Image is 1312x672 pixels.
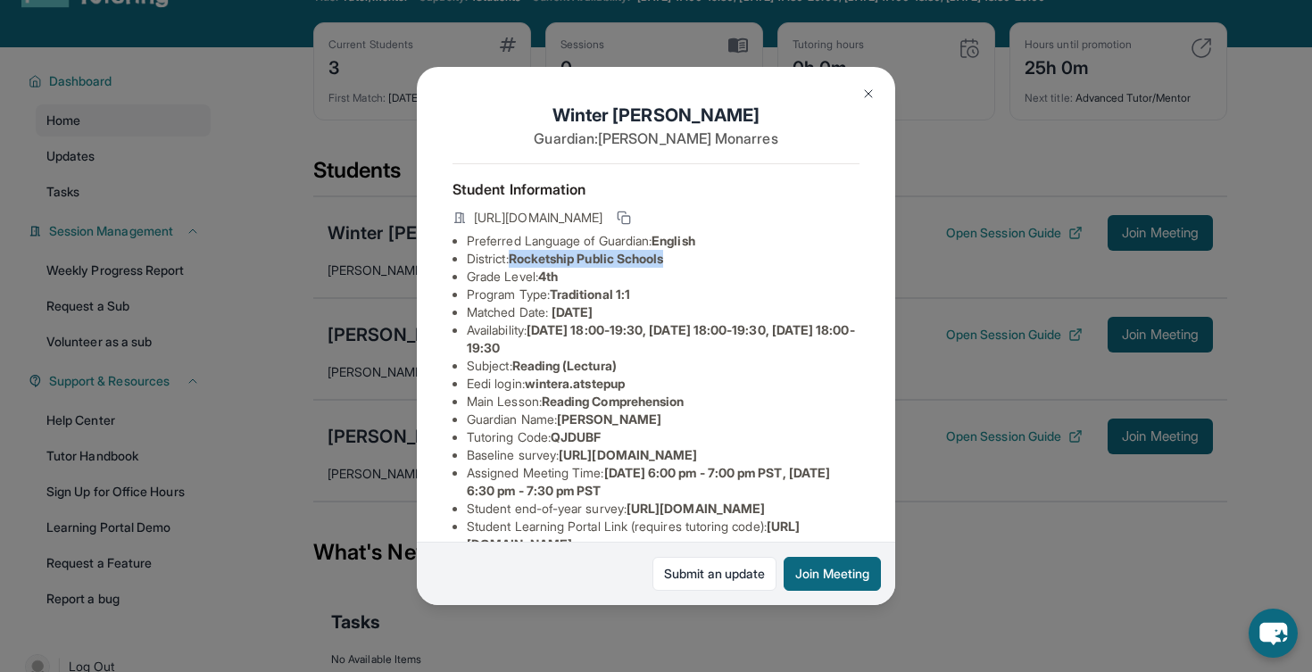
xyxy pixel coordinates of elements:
li: Subject : [467,357,859,375]
button: chat-button [1249,609,1298,658]
button: Join Meeting [784,557,881,591]
li: Program Type: [467,286,859,303]
li: Student end-of-year survey : [467,500,859,518]
li: Matched Date: [467,303,859,321]
li: Grade Level: [467,268,859,286]
li: Baseline survey : [467,446,859,464]
a: Submit an update [652,557,776,591]
span: Traditional 1:1 [550,286,630,302]
span: QJDUBF [551,429,601,444]
span: Reading Comprehension [542,394,684,409]
span: [PERSON_NAME] [557,411,661,427]
button: Copy link [613,207,635,228]
img: Close Icon [861,87,876,101]
li: Student Learning Portal Link (requires tutoring code) : [467,518,859,553]
span: [URL][DOMAIN_NAME] [627,501,765,516]
li: Tutoring Code : [467,428,859,446]
span: Rocketship Public Schools [509,251,664,266]
span: wintera.atstepup [525,376,625,391]
span: 4th [538,269,558,284]
span: Reading (Lectura) [512,358,617,373]
li: Eedi login : [467,375,859,393]
span: [URL][DOMAIN_NAME] [559,447,697,462]
li: Guardian Name : [467,411,859,428]
span: [URL][DOMAIN_NAME] [474,209,602,227]
h1: Winter [PERSON_NAME] [453,103,859,128]
span: [DATE] 18:00-19:30, [DATE] 18:00-19:30, [DATE] 18:00-19:30 [467,322,855,355]
li: District: [467,250,859,268]
li: Main Lesson : [467,393,859,411]
h4: Student Information [453,178,859,200]
li: Preferred Language of Guardian: [467,232,859,250]
span: [DATE] 6:00 pm - 7:00 pm PST, [DATE] 6:30 pm - 7:30 pm PST [467,465,830,498]
span: English [652,233,695,248]
li: Availability: [467,321,859,357]
li: Assigned Meeting Time : [467,464,859,500]
p: Guardian: [PERSON_NAME] Monarres [453,128,859,149]
span: [DATE] [552,304,593,319]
